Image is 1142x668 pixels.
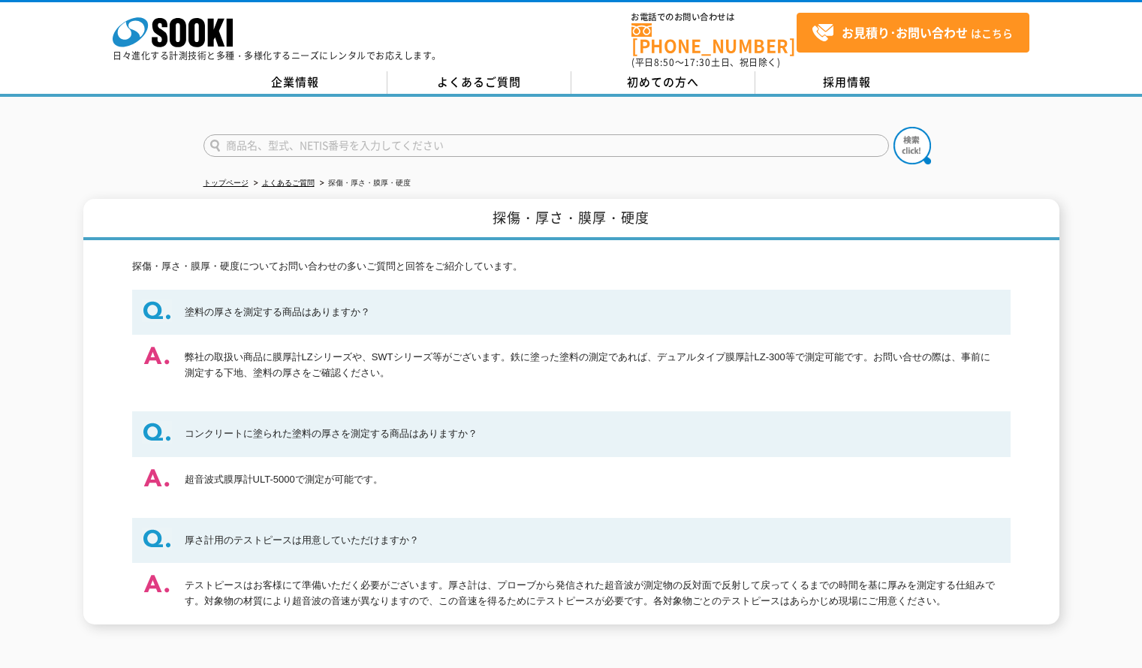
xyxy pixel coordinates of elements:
dd: 弊社の取扱い商品に膜厚計LZシリーズや、SWTシリーズ等がございます。鉄に塗った塗料の測定であれば、デュアルタイプ膜厚計LZ-300等で測定可能です。お問い合せの際は、事前に測定する下地、塗料の... [132,335,1011,396]
dd: テストピースはお客様にて準備いただく必要がございます。厚さ計は、プローブから発信された超音波が測定物の反対面で反射して戻ってくるまでの時間を基に厚みを測定する仕組みです。対象物の材質により超音波... [132,563,1011,624]
span: お電話でのお問い合わせは [631,13,797,22]
dt: 塗料の厚さを測定する商品はありますか？ [132,290,1011,336]
dt: コンクリートに塗られた塗料の厚さを測定する商品はありますか？ [132,411,1011,457]
h1: 探傷・厚さ・膜厚・硬度 [83,199,1059,240]
a: 企業情報 [203,71,387,94]
p: 日々進化する計測技術と多種・多様化するニーズにレンタルでお応えします。 [113,51,441,60]
span: 初めての方へ [627,74,699,90]
a: 採用情報 [755,71,939,94]
a: よくあるご質問 [262,179,315,187]
strong: お見積り･お問い合わせ [842,23,968,41]
input: 商品名、型式、NETIS番号を入力してください [203,134,889,157]
a: [PHONE_NUMBER] [631,23,797,54]
span: はこちら [812,22,1013,44]
span: 17:30 [684,56,711,69]
span: 8:50 [654,56,675,69]
li: 探傷・厚さ・膜厚・硬度 [317,176,411,191]
a: トップページ [203,179,249,187]
dd: 超音波式膜厚計ULT-5000で測定が可能です。 [132,457,1011,503]
a: お見積り･お問い合わせはこちら [797,13,1029,53]
img: btn_search.png [893,127,931,164]
a: よくあるご質問 [387,71,571,94]
span: (平日 ～ 土日、祝日除く) [631,56,780,69]
dt: 厚さ計用のテストピースは用意していただけますか？ [132,518,1011,564]
p: 探傷・厚さ・膜厚・硬度についてお問い合わせの多いご質問と回答をご紹介しています。 [132,259,1011,275]
a: 初めての方へ [571,71,755,94]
